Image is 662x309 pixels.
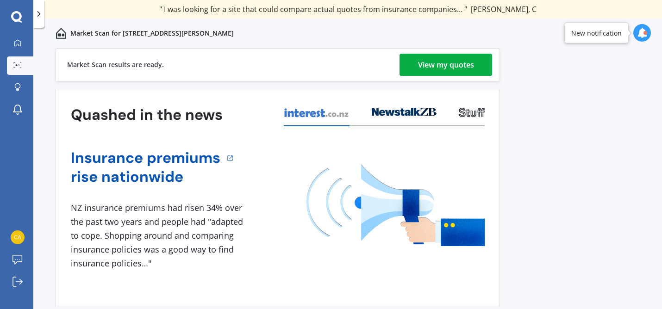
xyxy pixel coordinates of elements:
[306,164,485,246] img: media image
[571,28,622,37] div: New notification
[71,105,223,124] h3: Quashed in the news
[71,148,220,167] a: Insurance premiums
[71,167,220,186] a: rise nationwide
[400,54,492,76] a: View my quotes
[56,28,67,39] img: home-and-contents.b802091223b8502ef2dd.svg
[70,29,234,38] p: Market Scan for [STREET_ADDRESS][PERSON_NAME]
[67,49,164,81] div: Market Scan results are ready.
[418,54,474,76] div: View my quotes
[71,201,247,270] div: NZ insurance premiums had risen 34% over the past two years and people had "adapted to cope. Shop...
[11,230,25,244] img: 0981fe72653709555e276dd70ee7c516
